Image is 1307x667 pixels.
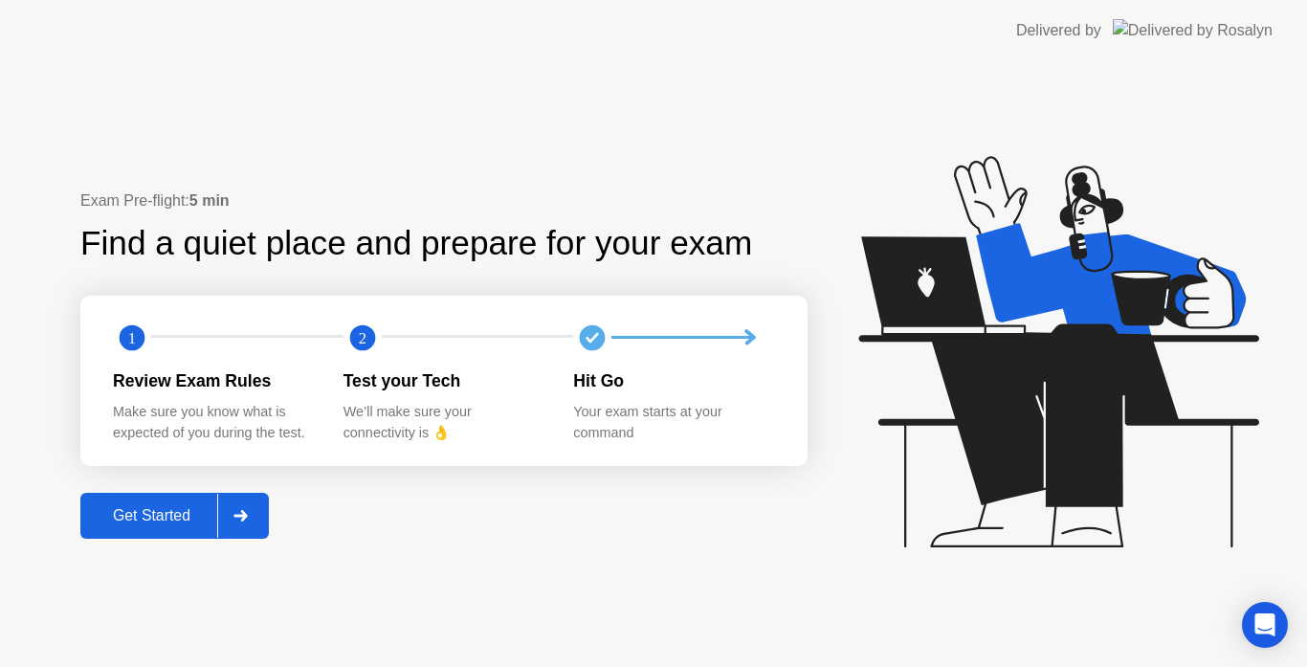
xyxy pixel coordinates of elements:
[1016,19,1101,42] div: Delivered by
[573,402,773,443] div: Your exam starts at your command
[80,189,808,212] div: Exam Pre-flight:
[1113,19,1273,41] img: Delivered by Rosalyn
[80,493,269,539] button: Get Started
[359,328,366,346] text: 2
[343,368,543,393] div: Test your Tech
[113,402,313,443] div: Make sure you know what is expected of you during the test.
[1242,602,1288,648] div: Open Intercom Messenger
[113,368,313,393] div: Review Exam Rules
[573,368,773,393] div: Hit Go
[343,402,543,443] div: We’ll make sure your connectivity is 👌
[86,507,217,524] div: Get Started
[189,192,230,209] b: 5 min
[128,328,136,346] text: 1
[80,218,755,269] div: Find a quiet place and prepare for your exam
